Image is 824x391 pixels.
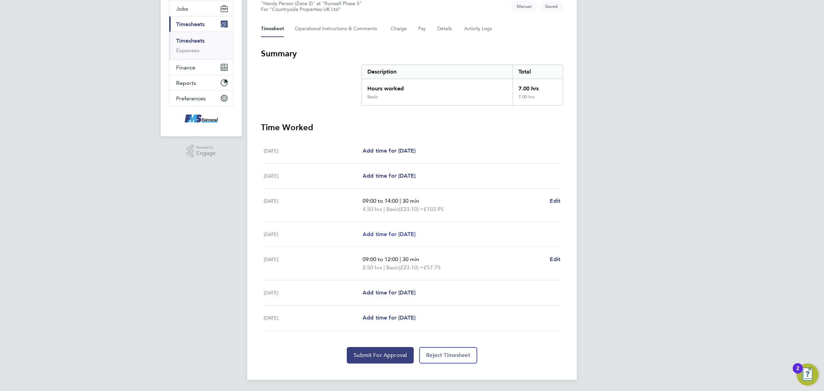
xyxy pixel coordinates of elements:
[295,21,380,37] button: Operational Instructions & Comments
[354,352,407,359] span: Submit For Approval
[169,75,233,90] button: Reports
[176,95,206,102] span: Preferences
[264,255,363,272] div: [DATE]
[400,198,401,204] span: |
[418,21,426,37] button: Pay
[437,21,453,37] button: Details
[169,16,233,32] button: Timesheets
[363,198,398,204] span: 09:00 to 14:00
[264,172,363,180] div: [DATE]
[367,94,378,100] div: Basic
[261,21,284,37] button: Timesheet
[176,37,205,44] a: Timesheets
[176,5,188,12] span: Jobs
[797,364,819,386] button: Open Resource Center, 2 new notifications
[261,7,362,12] div: For "Countryside Properties UK Ltd"
[419,347,477,364] button: Reject Timesheet
[363,147,415,154] span: Add time for [DATE]
[183,113,219,124] img: f-mead-logo-retina.png
[540,1,563,12] span: This timesheet is Saved.
[513,79,563,94] div: 7.00 hrs
[400,256,401,262] span: |
[261,48,563,59] h3: Summary
[464,21,493,37] button: Activity Logs
[363,172,415,179] span: Add time for [DATE]
[550,255,560,264] a: Edit
[264,314,363,322] div: [DATE]
[363,314,415,321] span: Add time for [DATE]
[399,206,424,212] span: (£23.10) =
[363,264,382,271] span: 2.50 hrs
[363,314,415,322] a: Add time for [DATE]
[363,172,415,180] a: Add time for [DATE]
[176,47,199,54] a: Expenses
[550,256,560,262] span: Edit
[176,80,196,86] span: Reports
[196,145,216,150] span: Powered by
[513,94,563,105] div: 7.00 hrs
[363,231,415,237] span: Add time for [DATE]
[187,145,216,158] a: Powered byEngage
[424,264,440,271] span: £57.75
[796,368,799,377] div: 2
[363,230,415,238] a: Add time for [DATE]
[363,256,398,262] span: 09:00 to 12:00
[264,230,363,238] div: [DATE]
[426,352,470,359] span: Reject Timesheet
[363,289,415,296] span: Add time for [DATE]
[362,79,513,94] div: Hours worked
[261,1,362,12] div: "Handy Person (Zone 2)" at "Runwell Phase 5"
[363,289,415,297] a: Add time for [DATE]
[550,198,560,204] span: Edit
[169,91,233,106] button: Preferences
[264,147,363,155] div: [DATE]
[513,65,563,79] div: Total
[176,21,205,27] span: Timesheets
[261,48,563,364] section: Timesheet
[386,264,399,272] span: Basic
[362,65,513,79] div: Description
[261,122,563,133] h3: Time Worked
[264,197,363,213] div: [DATE]
[550,197,560,205] a: Edit
[511,1,537,12] span: This timesheet was manually created.
[424,206,444,212] span: £103.95
[391,21,407,37] button: Charge
[363,206,382,212] span: 4.50 hrs
[363,147,415,155] a: Add time for [DATE]
[176,64,195,71] span: Finance
[384,206,385,212] span: |
[347,347,414,364] button: Submit For Approval
[196,150,216,156] span: Engage
[169,60,233,75] button: Finance
[402,198,419,204] span: 30 min
[402,256,419,262] span: 30 min
[264,289,363,297] div: [DATE]
[362,65,563,105] div: Summary
[386,205,399,213] span: Basic
[169,113,233,124] a: Go to home page
[169,1,233,16] button: Jobs
[169,32,233,59] div: Timesheets
[399,264,424,271] span: (£23.10) =
[384,264,385,271] span: |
